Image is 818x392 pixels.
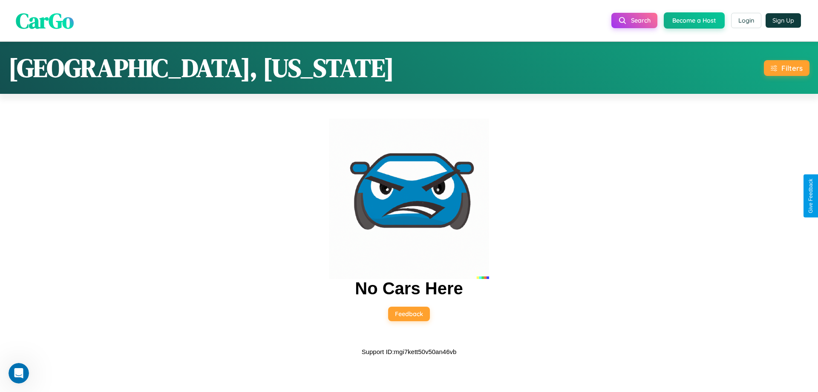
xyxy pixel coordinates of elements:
iframe: Intercom live chat [9,363,29,383]
button: Become a Host [664,12,725,29]
button: Search [611,13,657,28]
button: Login [731,13,761,28]
span: CarGo [16,6,74,35]
div: Filters [781,64,803,73]
div: Give Feedback [808,179,814,213]
p: Support ID: mgi7kett50v50an46vb [362,346,457,357]
button: Feedback [388,307,430,321]
h2: No Cars Here [355,279,463,298]
img: car [329,119,489,279]
button: Filters [764,60,809,76]
h1: [GEOGRAPHIC_DATA], [US_STATE] [9,50,394,85]
span: Search [631,17,651,24]
button: Sign Up [766,13,801,28]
